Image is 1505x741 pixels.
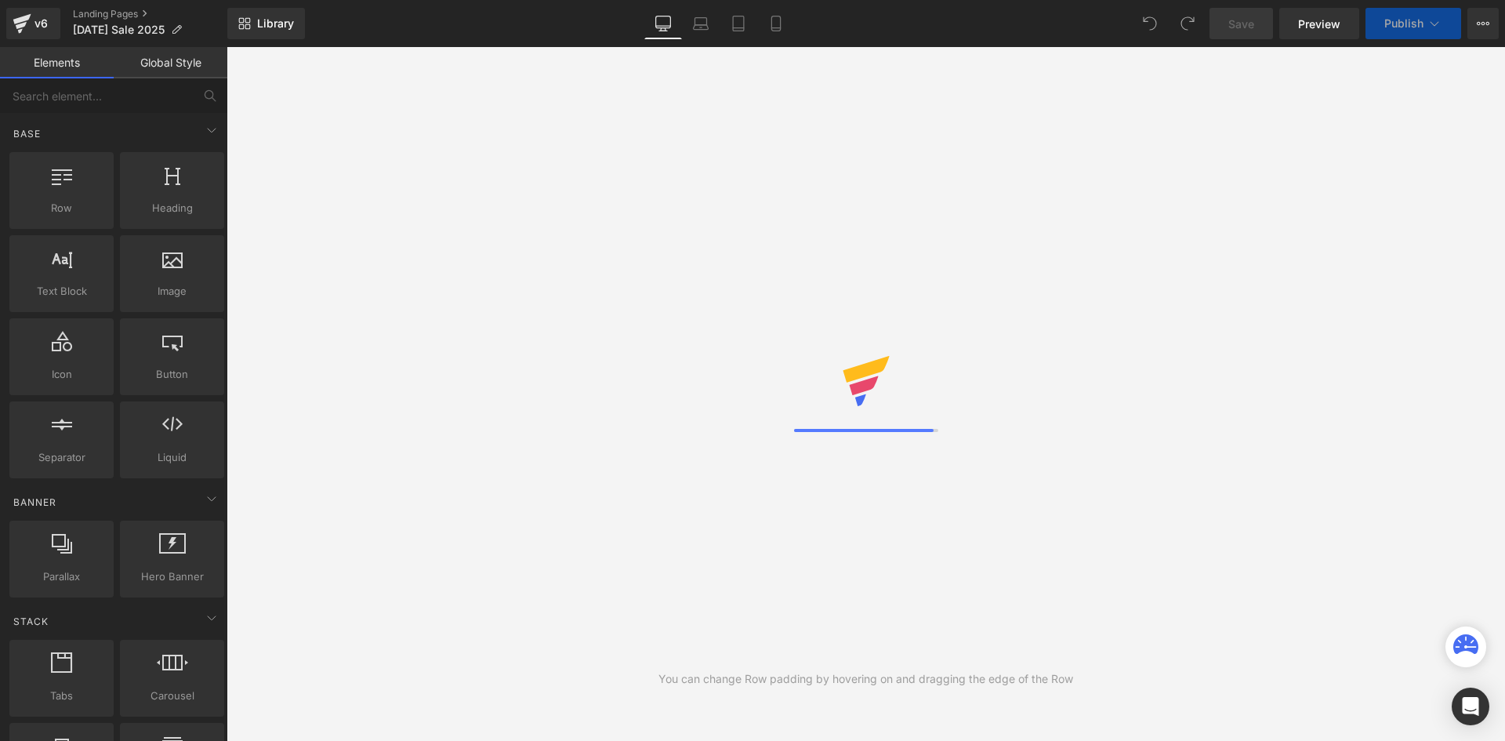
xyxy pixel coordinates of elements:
span: Publish [1384,17,1423,30]
span: Tabs [14,688,109,704]
span: Row [14,200,109,216]
span: Separator [14,449,109,466]
span: Text Block [14,283,109,300]
span: Hero Banner [125,568,219,585]
a: Global Style [114,47,227,78]
a: Laptop [682,8,720,39]
span: Image [125,283,219,300]
button: Publish [1365,8,1461,39]
span: Liquid [125,449,219,466]
span: Parallax [14,568,109,585]
button: Redo [1172,8,1203,39]
a: New Library [227,8,305,39]
span: Button [125,366,219,383]
button: Undo [1134,8,1166,39]
a: Preview [1279,8,1359,39]
span: Save [1228,16,1254,32]
span: [DATE] Sale 2025 [73,24,165,36]
a: v6 [6,8,60,39]
span: Carousel [125,688,219,704]
span: Preview [1298,16,1340,32]
span: Base [12,126,42,141]
span: Heading [125,200,219,216]
button: More [1467,8,1499,39]
a: Tablet [720,8,757,39]
a: Mobile [757,8,795,39]
span: Banner [12,495,58,510]
span: Stack [12,614,50,629]
a: Landing Pages [73,8,227,20]
span: Icon [14,366,109,383]
a: Desktop [644,8,682,39]
div: Open Intercom Messenger [1452,688,1489,725]
span: Library [257,16,294,31]
div: v6 [31,13,51,34]
div: You can change Row padding by hovering on and dragging the edge of the Row [658,670,1073,688]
